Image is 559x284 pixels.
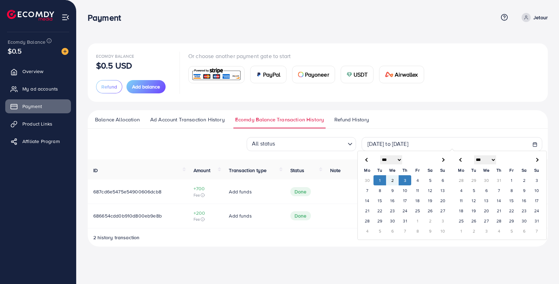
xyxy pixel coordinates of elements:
span: Fee [194,192,218,198]
p: $0.5 USD [96,61,132,70]
th: Mo [361,165,373,175]
td: 1 [411,216,424,226]
span: Refund History [334,116,369,123]
th: Sa [518,165,530,175]
td: 15 [505,196,518,206]
span: Fee [194,216,218,222]
td: 23 [518,206,530,216]
td: 25 [411,206,424,216]
img: image [61,48,68,55]
span: Refund [101,83,117,90]
span: Payoneer [305,70,329,79]
p: Or choose another payment gate to start [188,52,430,60]
span: Add balance [132,83,160,90]
td: 12 [424,185,436,196]
td: 18 [411,196,424,206]
span: Status [290,167,304,174]
input: Search for option [277,138,345,149]
button: Refund [96,80,122,93]
td: 4 [411,175,424,185]
td: 11 [455,196,467,206]
td: 8 [373,185,386,196]
p: Jetour [533,13,548,22]
td: 21 [361,206,373,216]
span: ID [93,167,98,174]
span: +700 [194,185,218,192]
td: 26 [467,216,480,226]
span: Ecomdy Balance [8,38,45,45]
td: 20 [480,206,493,216]
td: 8 [505,185,518,196]
a: cardPayPal [250,66,286,83]
img: menu [61,13,70,21]
div: Search for option [247,137,356,151]
td: 24 [399,206,411,216]
td: 16 [386,196,399,206]
a: Product Links [5,117,71,131]
span: Amount [194,167,211,174]
td: 31 [530,216,543,226]
td: 14 [361,196,373,206]
iframe: Chat [529,253,554,279]
a: cardAirwallex [379,66,424,83]
td: 29 [467,175,480,185]
td: 8 [411,226,424,236]
td: 30 [386,216,399,226]
td: 9 [518,185,530,196]
span: $0.5 [8,46,22,56]
td: 5 [373,226,386,236]
td: 19 [467,206,480,216]
td: 7 [361,185,373,196]
span: [DATE] to [DATE] [368,140,408,148]
span: 687cd6e5475e54900606dcb8 [93,188,161,195]
td: 26 [424,206,436,216]
td: 2 [467,226,480,236]
td: 4 [455,185,467,196]
td: 9 [424,226,436,236]
a: Payment [5,99,71,113]
span: Payment [22,103,42,110]
th: Tu [373,165,386,175]
td: 31 [399,216,411,226]
td: 25 [455,216,467,226]
td: 7 [399,226,411,236]
td: 29 [373,216,386,226]
td: 18 [455,206,467,216]
img: card [191,67,242,82]
td: 1 [505,175,518,185]
td: 17 [530,196,543,206]
th: Sa [424,165,436,175]
th: Su [436,165,449,175]
td: 12 [467,196,480,206]
td: 5 [467,185,480,196]
td: 2 [518,175,530,185]
td: 23 [386,206,399,216]
span: 2 history transaction [93,234,139,241]
span: Affiliate Program [22,138,60,145]
td: 15 [373,196,386,206]
span: Add funds [229,188,252,195]
td: 10 [530,185,543,196]
a: cardPayoneer [292,66,335,83]
td: 3 [399,175,411,185]
span: PayPal [263,70,281,79]
a: cardUSDT [341,66,374,83]
span: Balance Allocation [95,116,140,123]
span: Add funds [229,212,252,219]
span: My ad accounts [22,85,58,92]
td: 14 [493,196,505,206]
img: card [385,72,393,77]
th: Su [530,165,543,175]
td: 19 [424,196,436,206]
img: logo [7,10,54,21]
td: 28 [361,216,373,226]
td: 3 [530,175,543,185]
td: 7 [493,185,505,196]
span: 686654cdd0b910d800eb9e8b [93,212,162,219]
a: My ad accounts [5,82,71,96]
td: 30 [361,175,373,185]
td: 2 [424,216,436,226]
td: 5 [505,226,518,236]
td: 1 [455,226,467,236]
td: 31 [493,175,505,185]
